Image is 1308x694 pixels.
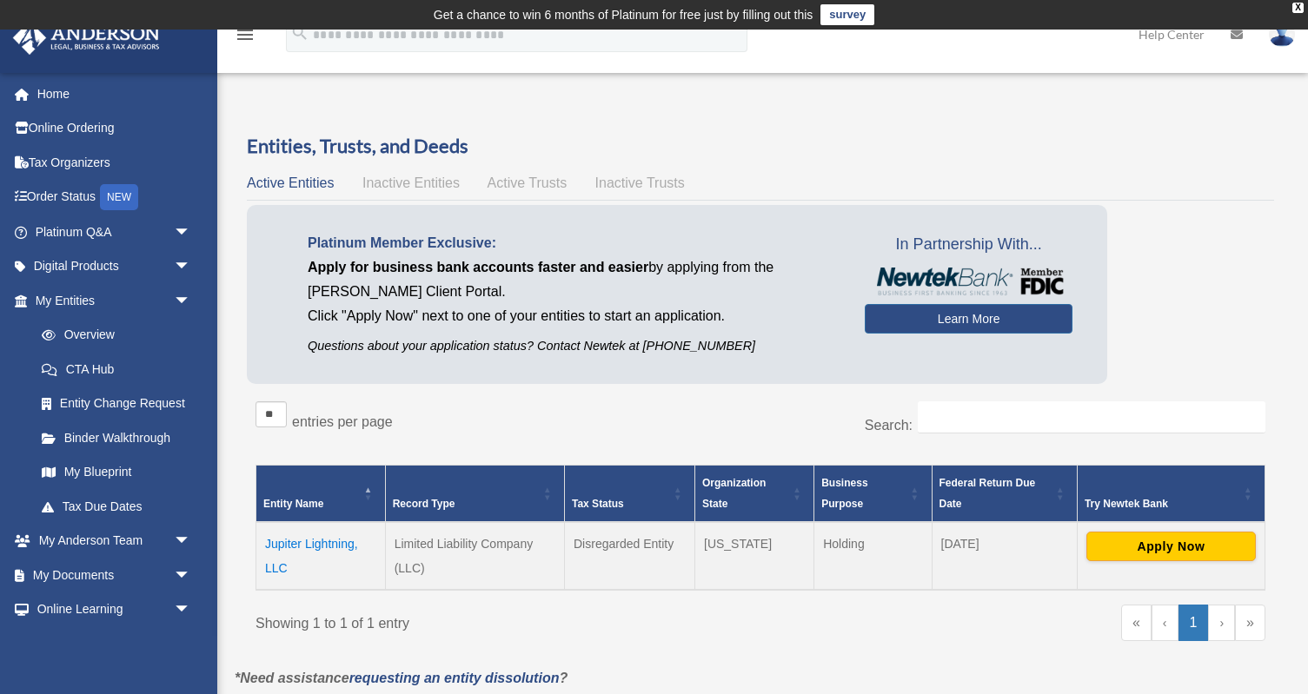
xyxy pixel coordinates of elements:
[820,4,874,25] a: survey
[12,249,217,284] a: Digital Productsarrow_drop_down
[385,522,564,590] td: Limited Liability Company (LLC)
[12,180,217,215] a: Order StatusNEW
[488,175,568,190] span: Active Trusts
[565,522,695,590] td: Disregarded Entity
[12,111,217,146] a: Online Ordering
[24,420,209,455] a: Binder Walkthrough
[308,335,839,357] p: Questions about your application status? Contact Newtek at [PHONE_NUMBER]
[572,498,624,510] span: Tax Status
[932,522,1077,590] td: [DATE]
[24,318,200,353] a: Overview
[308,231,839,255] p: Platinum Member Exclusive:
[814,466,932,523] th: Business Purpose: Activate to sort
[235,24,256,45] i: menu
[1269,22,1295,47] img: User Pic
[940,477,1036,510] span: Federal Return Due Date
[308,255,839,304] p: by applying from the [PERSON_NAME] Client Portal.
[1077,466,1265,523] th: Try Newtek Bank : Activate to sort
[12,558,217,592] a: My Documentsarrow_drop_down
[292,414,393,429] label: entries per page
[24,455,209,490] a: My Blueprint
[235,671,568,685] em: *Need assistance ?
[1085,493,1238,514] div: Try Newtek Bank
[174,283,209,319] span: arrow_drop_down
[12,145,217,180] a: Tax Organizers
[1086,532,1256,561] button: Apply Now
[235,30,256,45] a: menu
[256,605,747,636] div: Showing 1 to 1 of 1 entry
[434,4,813,25] div: Get a chance to win 6 months of Platinum for free just by filling out this
[814,522,932,590] td: Holding
[393,498,455,510] span: Record Type
[1121,605,1152,641] a: First
[565,466,695,523] th: Tax Status: Activate to sort
[12,626,217,661] a: Billingarrow_drop_down
[932,466,1077,523] th: Federal Return Due Date: Activate to sort
[12,283,209,318] a: My Entitiesarrow_drop_down
[349,671,560,685] a: requesting an entity dissolution
[1292,3,1304,13] div: close
[308,260,648,274] span: Apply for business bank accounts faster and easier
[247,133,1274,160] h3: Entities, Trusts, and Deeds
[865,304,1072,334] a: Learn More
[12,524,217,559] a: My Anderson Teamarrow_drop_down
[174,626,209,662] span: arrow_drop_down
[24,489,209,524] a: Tax Due Dates
[8,21,165,55] img: Anderson Advisors Platinum Portal
[12,215,217,249] a: Platinum Q&Aarrow_drop_down
[865,418,913,433] label: Search:
[174,592,209,628] span: arrow_drop_down
[695,522,814,590] td: [US_STATE]
[12,592,217,627] a: Online Learningarrow_drop_down
[385,466,564,523] th: Record Type: Activate to sort
[362,175,460,190] span: Inactive Entities
[702,477,766,510] span: Organization State
[873,268,1064,295] img: NewtekBankLogoSM.png
[695,466,814,523] th: Organization State: Activate to sort
[24,352,209,387] a: CTA Hub
[24,387,209,421] a: Entity Change Request
[174,558,209,593] span: arrow_drop_down
[290,23,309,43] i: search
[174,249,209,285] span: arrow_drop_down
[256,466,386,523] th: Entity Name: Activate to invert sorting
[308,304,839,328] p: Click "Apply Now" next to one of your entities to start an application.
[821,477,867,510] span: Business Purpose
[263,498,323,510] span: Entity Name
[174,524,209,559] span: arrow_drop_down
[100,184,138,210] div: NEW
[595,175,685,190] span: Inactive Trusts
[865,231,1072,259] span: In Partnership With...
[174,215,209,250] span: arrow_drop_down
[256,522,386,590] td: Jupiter Lightning, LLC
[12,76,217,111] a: Home
[247,175,334,190] span: Active Entities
